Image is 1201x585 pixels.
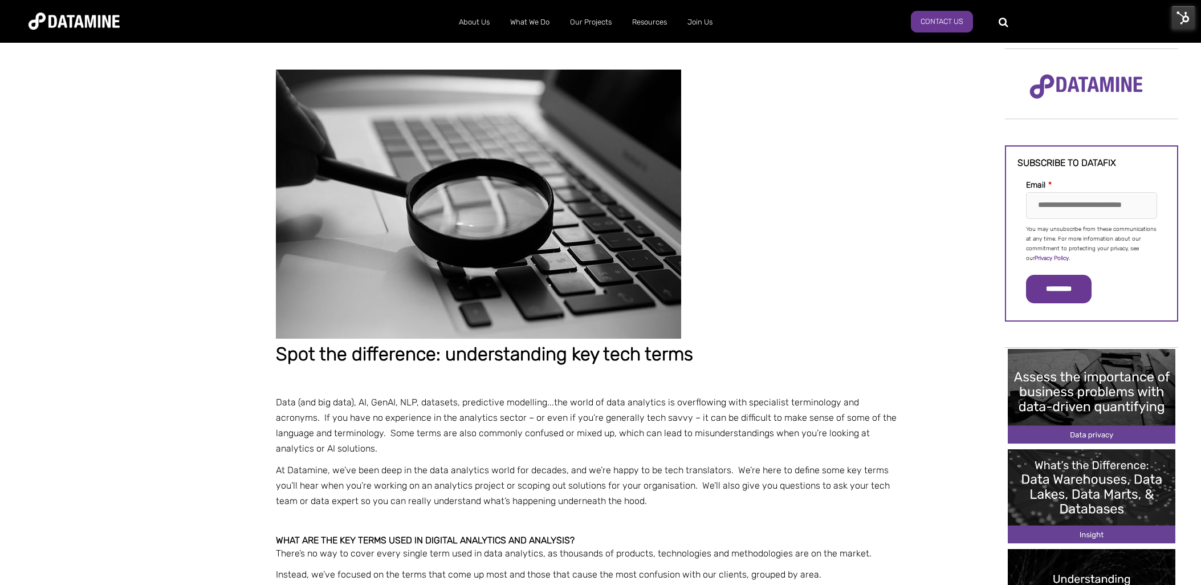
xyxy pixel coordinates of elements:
span: What are the key terms used in digital analytics and analysis? [276,535,575,546]
a: Our Projects [560,7,622,37]
a: Join Us [677,7,723,37]
span: Email [1026,180,1045,190]
p: There’s no way to cover every single term used in data analytics, as thousands of products, techn... [276,546,903,561]
img: HubSpot Tools Menu Toggle [1171,6,1195,30]
span: Spot the difference: understanding key tech terms [276,343,693,365]
a: What We Do [500,7,560,37]
p: Data (and big data), AI, GenAI, NLP, datasets, predictive modelling...the world of data analytics... [276,395,903,457]
img: 202502 Whats the difference between data warehouse, data lakes, data marts and databases [1008,449,1175,543]
a: About Us [449,7,500,37]
a: Contact Us [911,11,973,32]
img: Datamine Logo No Strapline - Purple [1022,67,1150,107]
p: You may unsubscribe from these communications at any time. For more information about our commitm... [1026,225,1157,263]
img: Datamine [29,13,120,30]
p: At Datamine, we’ve been deep in the data analytics world for decades, and we’re happy to be tech ... [276,462,903,509]
img: 20250217 Spot the difference-2 [276,70,681,339]
a: Resources [622,7,677,37]
a: Privacy Policy [1035,255,1069,262]
p: Instead, we’ve focused on the terms that come up most and those that cause the most confusion wit... [276,567,903,582]
img: Assess the importance of business problems with data-driven quantifying [1008,349,1175,443]
h3: Subscribe to datafix [1017,158,1166,168]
